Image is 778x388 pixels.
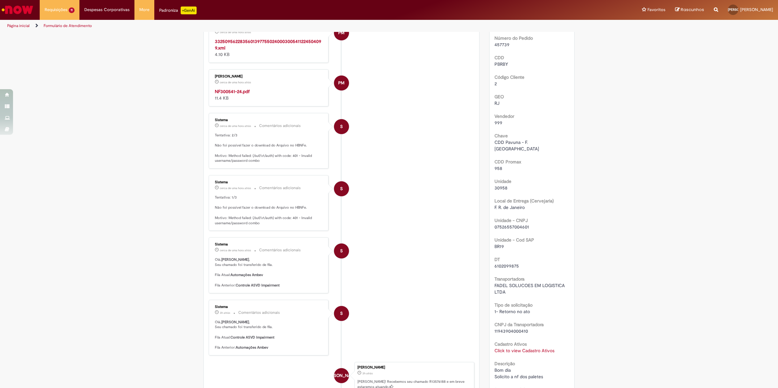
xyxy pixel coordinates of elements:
[357,366,471,369] div: [PERSON_NAME]
[494,276,524,282] b: Transportadora
[340,306,343,321] span: S
[215,133,323,163] p: Tentativa: 2/3 Não foi possível fazer o download do Arquivo no HBNFe. Motivo: Method failed: (/su...
[259,247,301,253] small: Comentários adicionais
[220,30,251,34] time: 29/09/2025 13:57:58
[221,257,249,262] b: [PERSON_NAME]
[494,361,515,367] b: Descrição
[220,311,230,315] span: 3h atrás
[221,320,249,325] b: [PERSON_NAME]
[220,124,251,128] span: cerca de uma hora atrás
[215,180,323,184] div: Sistema
[334,119,349,134] div: System
[338,25,344,41] span: PM
[238,310,280,315] small: Comentários adicionais
[494,120,502,126] span: 999
[494,309,530,314] span: 1- Retorno no ato
[494,224,529,230] span: 07526557004601
[7,23,30,28] a: Página inicial
[362,371,373,375] time: 29/09/2025 11:31:20
[494,243,504,249] span: BR19
[220,124,251,128] time: 29/09/2025 13:57:14
[338,75,344,91] span: PM
[230,272,263,277] b: Automações Ambev
[494,165,502,171] span: 958
[44,23,92,28] a: Formulário de Atendimento
[230,335,274,340] b: Controle ASVD Impairment
[215,75,323,78] div: [PERSON_NAME]
[215,257,323,288] p: Olá, , Seu chamado foi transferido de fila. Fila Atual: Fila Anterior:
[69,7,75,13] span: 11
[494,348,554,353] a: Click to view Cadastro Ativos
[236,283,280,288] b: Controle ASVD Impairment
[494,35,533,41] b: Número do Pedido
[215,320,323,350] p: Olá, , Seu chamado foi transferido de fila. Fila Atual: Fila Anterior:
[259,185,301,191] small: Comentários adicionais
[159,7,197,14] div: Padroniza
[494,302,533,308] b: Tipo de solicitação
[220,248,251,252] span: cerca de uma hora atrás
[494,74,524,80] b: Código Cliente
[494,55,504,61] b: CDD
[494,100,499,106] span: RJ
[494,263,519,269] span: 6102099875
[494,61,508,67] span: PBRBY
[220,186,251,190] time: 29/09/2025 13:55:55
[215,89,250,94] a: NF300541-24.pdf
[1,3,34,16] img: ServiceNow
[494,133,508,139] b: Chave
[220,248,251,252] time: 29/09/2025 13:55:54
[215,242,323,246] div: Sistema
[740,7,773,12] span: [PERSON_NAME]
[334,25,349,40] div: Paola Machado
[362,371,373,375] span: 3h atrás
[215,38,321,51] a: 33250956228356013977550240003005411224504099.xml
[494,81,497,87] span: 2
[728,7,753,12] span: [PERSON_NAME]
[494,139,539,152] span: CDD Pavuna - F. [GEOGRAPHIC_DATA]
[340,243,343,259] span: S
[494,367,543,380] span: Bom dia Solicito a nf dos paletes
[45,7,67,13] span: Requisições
[494,42,509,48] span: 457739
[647,7,665,13] span: Favoritos
[494,185,507,191] span: 30958
[259,123,301,129] small: Comentários adicionais
[681,7,704,13] span: Rascunhos
[494,328,528,334] span: 11943904000410
[494,341,527,347] b: Cadastro Ativos
[494,178,511,184] b: Unidade
[215,88,323,101] div: 11.4 KB
[494,113,514,119] b: Vendedor
[236,345,268,350] b: Automações Ambev
[220,186,251,190] span: cerca de uma hora atrás
[325,368,358,383] span: [PERSON_NAME]
[220,30,251,34] span: cerca de uma hora atrás
[494,237,534,243] b: Unidade - Cod SAP
[215,305,323,309] div: Sistema
[334,243,349,258] div: System
[334,181,349,196] div: System
[340,181,343,197] span: S
[334,368,349,383] div: Joao Barbosa de Oliveira
[220,311,230,315] time: 29/09/2025 11:31:23
[334,306,349,321] div: System
[215,38,323,58] div: 4.10 KB
[675,7,704,13] a: Rascunhos
[494,159,521,165] b: CDD Promax
[139,7,149,13] span: More
[334,76,349,90] div: Paola Machado
[220,80,251,84] span: cerca de uma hora atrás
[340,119,343,134] span: S
[494,94,504,100] b: GEO
[215,118,323,122] div: Sistema
[494,204,525,210] span: F. R. de Janeiro
[494,283,566,295] span: FADEL SOLUCOES EM LOGISTICA LTDA
[494,198,554,204] b: Local de Entrega (Cervejaria)
[215,195,323,226] p: Tentativa: 1/3 Não foi possível fazer o download do Arquivo no HBNFe. Motivo: Method failed: (/su...
[494,322,544,327] b: CNPJ da Transportadora
[84,7,130,13] span: Despesas Corporativas
[181,7,197,14] p: +GenAi
[494,217,528,223] b: Unidade - CNPJ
